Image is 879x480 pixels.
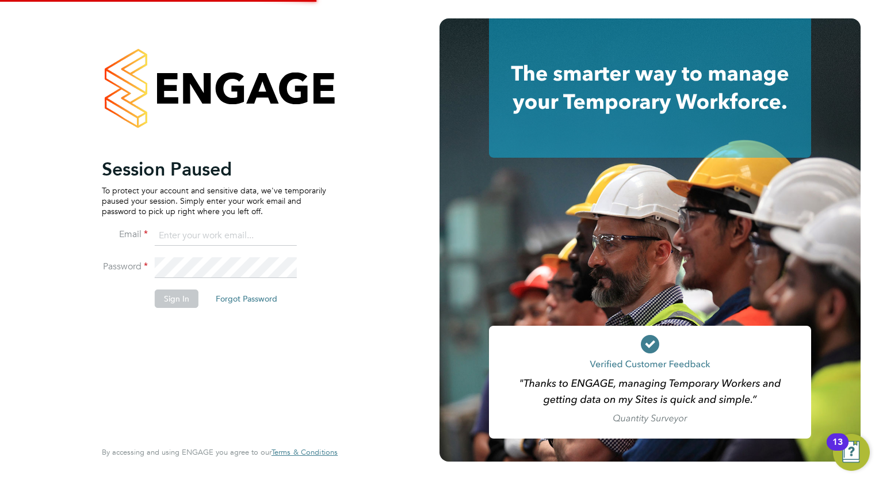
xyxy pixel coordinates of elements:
span: By accessing and using ENGAGE you agree to our [102,447,338,457]
label: Email [102,228,148,241]
p: To protect your account and sensitive data, we've temporarily paused your session. Simply enter y... [102,185,326,217]
button: Sign In [155,289,198,308]
a: Terms & Conditions [272,448,338,457]
button: Forgot Password [207,289,286,308]
label: Password [102,261,148,273]
div: 13 [832,442,843,457]
h2: Session Paused [102,158,326,181]
input: Enter your work email... [155,226,297,246]
button: Open Resource Center, 13 new notifications [833,434,870,471]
